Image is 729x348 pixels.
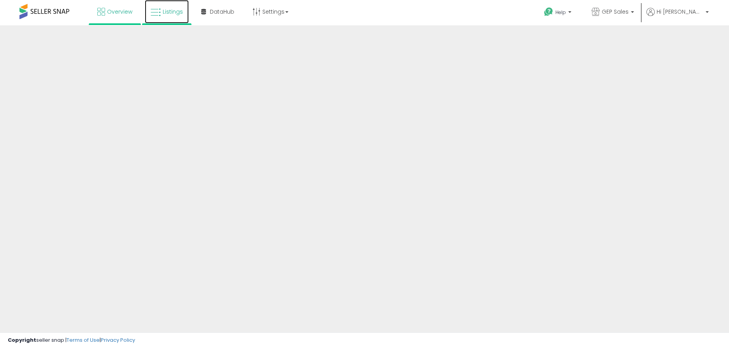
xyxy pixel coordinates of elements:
span: Overview [107,8,132,16]
span: GEP Sales [602,8,629,16]
span: DataHub [210,8,234,16]
span: Help [555,9,566,16]
span: Hi [PERSON_NAME] [657,8,703,16]
strong: Copyright [8,336,36,344]
i: Get Help [544,7,553,17]
a: Hi [PERSON_NAME] [646,8,709,25]
div: seller snap | | [8,337,135,344]
a: Help [538,1,579,25]
span: Listings [163,8,183,16]
a: Privacy Policy [101,336,135,344]
a: Terms of Use [67,336,100,344]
